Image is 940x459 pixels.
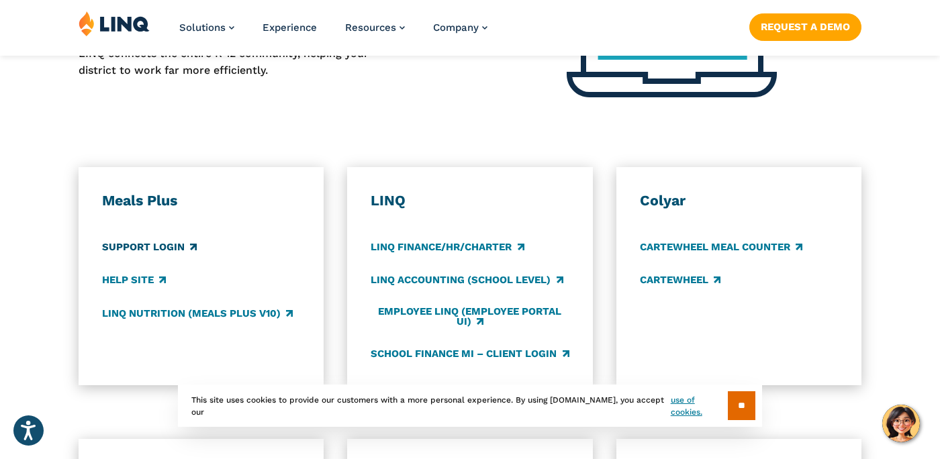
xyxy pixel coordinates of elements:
a: use of cookies. [671,394,728,418]
a: Employee LINQ (Employee Portal UI) [371,306,569,328]
nav: Primary Navigation [179,11,487,55]
nav: Button Navigation [749,11,861,40]
h3: LINQ [371,191,569,209]
img: LINQ | K‑12 Software [79,11,150,36]
a: Solutions [179,21,234,34]
span: Company [433,21,479,34]
a: Support Login [102,240,197,255]
a: Resources [345,21,405,34]
a: Help Site [102,273,166,288]
span: Solutions [179,21,226,34]
a: LINQ Nutrition (Meals Plus v10) [102,306,293,321]
a: Request a Demo [749,13,861,40]
span: Resources [345,21,396,34]
button: Hello, have a question? Let’s chat. [882,405,920,442]
h3: Colyar [640,191,838,209]
h3: Meals Plus [102,191,300,209]
a: School Finance MI – Client Login [371,346,569,361]
p: LINQ connects the entire K‑12 community, helping your district to work far more efficiently. [79,46,391,79]
div: This site uses cookies to provide our customers with a more personal experience. By using [DOMAIN... [178,385,762,427]
a: CARTEWHEEL [640,273,720,288]
a: Company [433,21,487,34]
a: Experience [263,21,317,34]
a: CARTEWHEEL Meal Counter [640,240,802,255]
a: LINQ Accounting (school level) [371,273,563,288]
a: LINQ Finance/HR/Charter [371,240,524,255]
